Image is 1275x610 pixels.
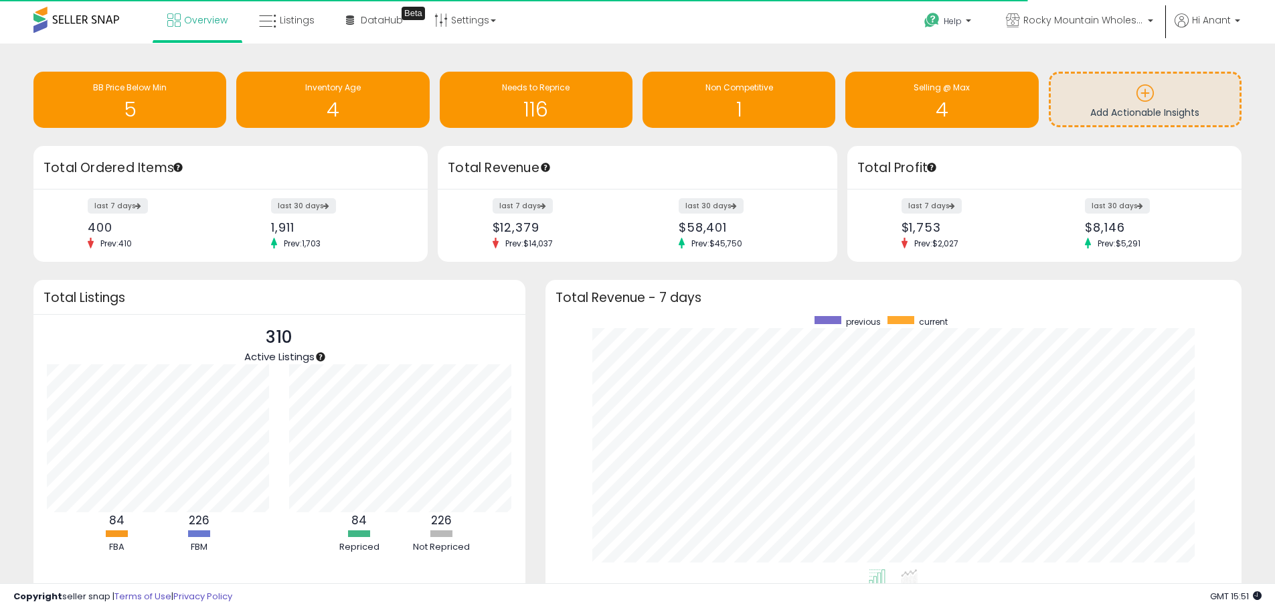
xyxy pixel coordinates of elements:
div: $58,401 [679,220,814,234]
label: last 30 days [679,198,744,214]
div: Tooltip anchor [402,7,425,20]
p: 310 [244,325,315,350]
span: Active Listings [244,350,315,364]
div: Tooltip anchor [315,351,327,363]
span: Overview [184,13,228,27]
span: Add Actionable Insights [1090,106,1199,119]
a: Privacy Policy [173,590,232,603]
div: Tooltip anchor [172,161,184,173]
label: last 7 days [493,198,553,214]
span: Hi Anant [1192,13,1231,27]
span: Prev: $5,291 [1091,238,1147,249]
span: DataHub [361,13,403,27]
h3: Total Listings [44,293,515,303]
span: Prev: 410 [94,238,139,249]
div: 400 [88,220,221,234]
label: last 7 days [88,198,148,214]
div: FBM [159,541,240,554]
span: Rocky Mountain Wholesale [1023,13,1144,27]
div: $8,146 [1085,220,1218,234]
div: Tooltip anchor [539,161,551,173]
a: Help [914,2,985,44]
span: Prev: 1,703 [277,238,327,249]
span: Selling @ Max [914,82,970,93]
label: last 7 days [902,198,962,214]
a: Terms of Use [114,590,171,603]
h3: Total Revenue [448,159,827,177]
b: 84 [351,512,367,528]
span: Prev: $45,750 [685,238,749,249]
span: 2025-10-9 15:51 GMT [1210,590,1262,603]
div: $12,379 [493,220,628,234]
a: Inventory Age 4 [236,72,429,128]
b: 226 [189,512,209,528]
div: Repriced [319,541,400,554]
h3: Total Revenue - 7 days [556,293,1231,303]
span: Prev: $14,037 [499,238,560,249]
b: 84 [109,512,124,528]
h1: 4 [243,98,422,121]
h1: 4 [852,98,1031,121]
a: BB Price Below Min 5 [33,72,226,128]
h3: Total Ordered Items [44,159,418,177]
a: Needs to Reprice 116 [440,72,632,128]
span: Listings [280,13,315,27]
div: FBA [77,541,157,554]
span: Non Competitive [705,82,773,93]
b: 226 [431,512,452,528]
span: Inventory Age [305,82,361,93]
div: Tooltip anchor [926,161,938,173]
div: $1,753 [902,220,1035,234]
label: last 30 days [1085,198,1150,214]
a: Hi Anant [1175,13,1240,44]
label: last 30 days [271,198,336,214]
h1: 1 [649,98,829,121]
a: Non Competitive 1 [643,72,835,128]
h1: 5 [40,98,220,121]
span: Prev: $2,027 [908,238,965,249]
div: Not Repriced [402,541,482,554]
span: BB Price Below Min [93,82,167,93]
h1: 116 [446,98,626,121]
span: Needs to Reprice [502,82,570,93]
div: 1,911 [271,220,404,234]
strong: Copyright [13,590,62,603]
h3: Total Profit [857,159,1231,177]
span: previous [846,316,881,327]
a: Selling @ Max 4 [845,72,1038,128]
div: seller snap | | [13,591,232,603]
span: Help [944,15,962,27]
span: current [919,316,948,327]
i: Get Help [924,12,940,29]
a: Add Actionable Insights [1051,74,1240,125]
